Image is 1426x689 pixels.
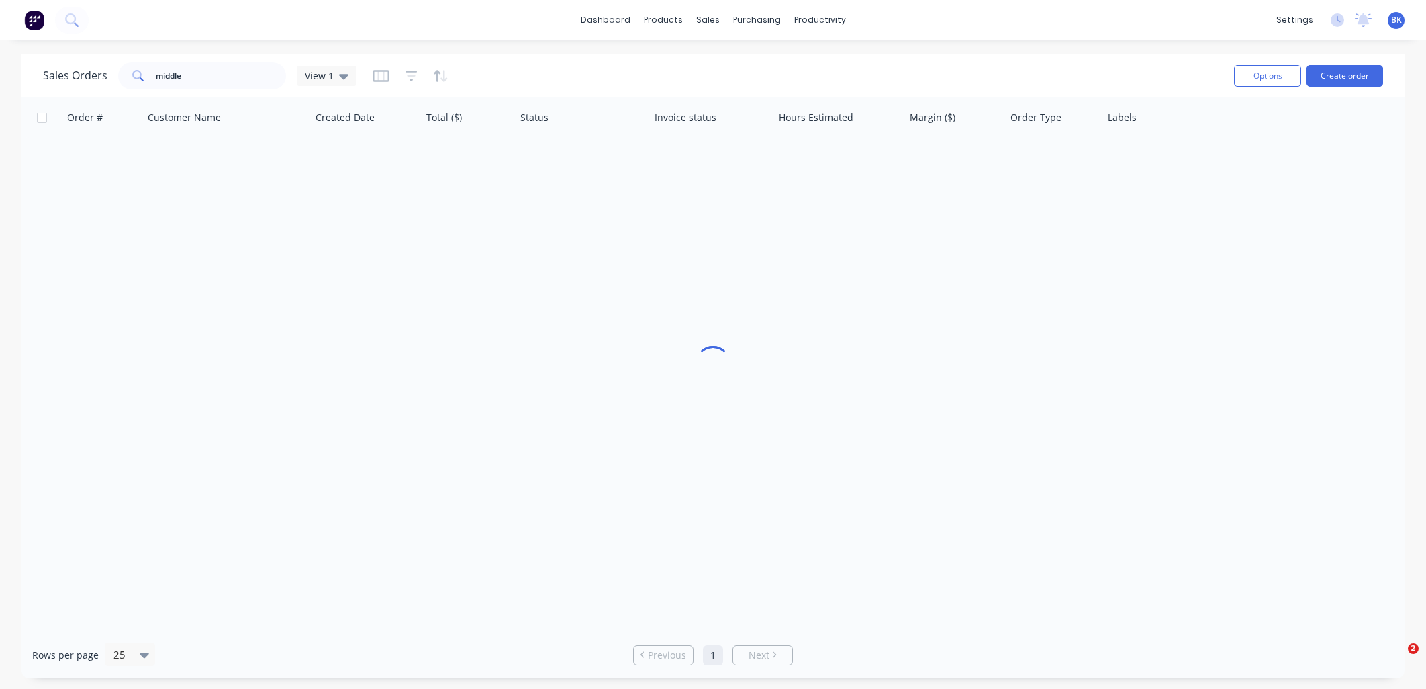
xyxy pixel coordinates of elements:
[1108,111,1137,124] div: Labels
[703,645,723,665] a: Page 1 is your current page
[1391,14,1402,26] span: BK
[1010,111,1061,124] div: Order Type
[316,111,375,124] div: Created Date
[788,10,853,30] div: productivity
[32,649,99,662] span: Rows per page
[1234,65,1301,87] button: Options
[1306,65,1383,87] button: Create order
[1380,643,1413,676] iframe: Intercom live chat
[726,10,788,30] div: purchasing
[655,111,716,124] div: Invoice status
[520,111,549,124] div: Status
[156,62,287,89] input: Search...
[733,649,792,662] a: Next page
[24,10,44,30] img: Factory
[749,649,769,662] span: Next
[690,10,726,30] div: sales
[574,10,637,30] a: dashboard
[426,111,462,124] div: Total ($)
[634,649,693,662] a: Previous page
[305,68,334,83] span: View 1
[910,111,955,124] div: Margin ($)
[628,645,798,665] ul: Pagination
[43,69,107,82] h1: Sales Orders
[148,111,221,124] div: Customer Name
[67,111,103,124] div: Order #
[1270,10,1320,30] div: settings
[637,10,690,30] div: products
[648,649,686,662] span: Previous
[779,111,853,124] div: Hours Estimated
[1408,643,1419,654] span: 2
